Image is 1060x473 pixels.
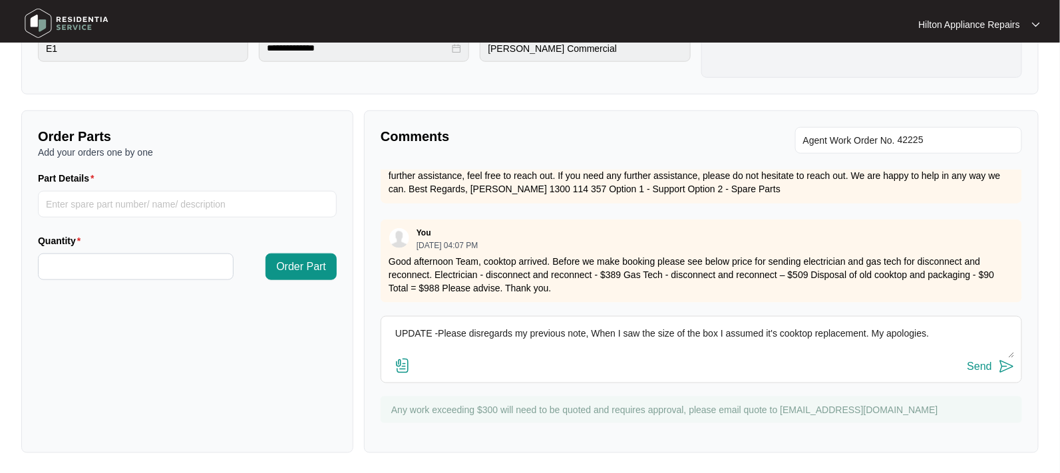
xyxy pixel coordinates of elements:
span: Order Part [276,259,326,275]
img: user.svg [389,228,409,248]
p: You [417,228,431,238]
input: Quantity [39,254,233,279]
input: Part Details [38,191,337,218]
p: Order Parts [38,127,337,146]
label: Part Details [38,172,100,185]
p: Good afternoon Team, cooktop arrived. Before we make booking please see below price for sending e... [389,255,1014,295]
input: Add Agent Work Order No. [898,132,1014,148]
p: Hilton Appliance Repairs [918,18,1020,31]
label: Quantity [38,234,86,247]
input: Purchased From [480,35,690,62]
p: Any work exceeding $300 will need to be quoted and requires approval, please email quote to [EMAI... [391,403,1015,416]
textarea: UPDATE -Please disregards my previous note, When I saw the size of the box I assumed it's cooktop... [388,323,1015,358]
button: Order Part [265,253,337,280]
p: Comments [381,127,692,146]
img: residentia service logo [20,3,113,43]
div: Send [968,361,992,373]
button: Send [968,358,1015,376]
p: [DATE] 04:07 PM [417,241,478,249]
input: Date Purchased [267,41,449,55]
img: send-icon.svg [999,359,1015,375]
img: dropdown arrow [1032,21,1040,28]
span: Agent Work Order No. [803,132,895,148]
input: Product Fault or Query [38,35,248,62]
img: file-attachment-doc.svg [395,358,411,374]
p: Add your orders one by one [38,146,337,159]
